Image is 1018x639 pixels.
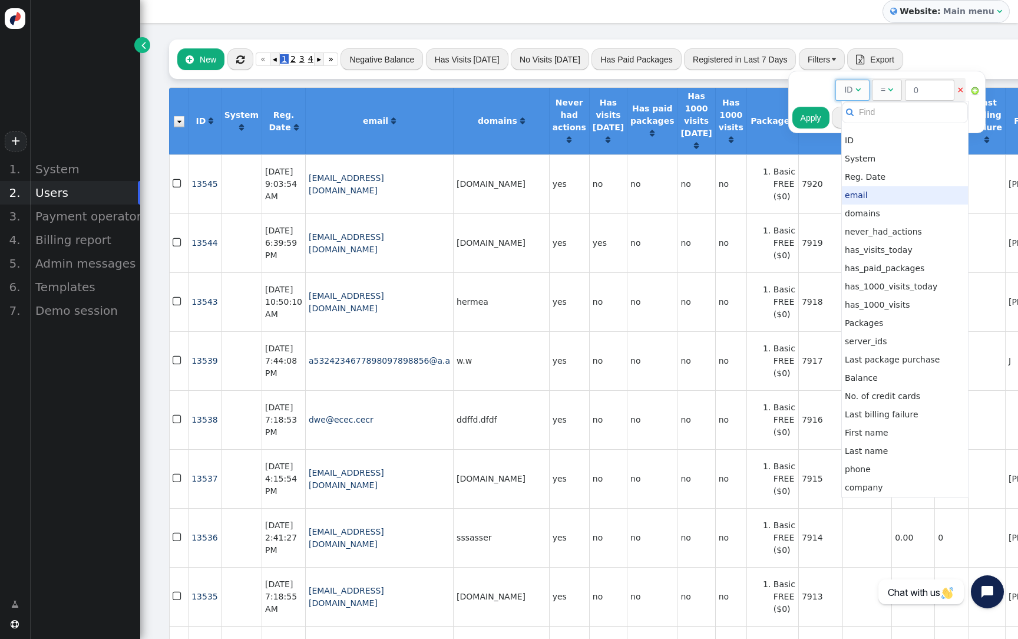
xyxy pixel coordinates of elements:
[798,331,842,390] td: 7917
[650,129,655,138] a: 
[236,55,244,64] span: 
[694,141,699,150] span: Click to sort
[309,356,450,365] a: a5324234677898097898856@a.a
[191,474,218,483] span: 13537
[677,567,715,626] td: no
[29,228,140,252] div: Billing report
[650,129,655,137] span: Click to sort
[971,98,1002,132] b: Last billing failure
[314,52,323,66] a: ▸
[453,213,549,272] td: [DOMAIN_NAME]
[847,48,903,70] button:  Export
[832,58,836,61] img: trigger_black.png
[842,351,968,369] td: Last package purchase
[832,107,871,128] button: Reset
[842,223,968,241] td: never_had_actions
[792,107,829,128] button: Apply
[549,213,589,272] td: yes
[191,297,218,307] a: 13543
[549,154,589,213] td: yes
[191,533,218,542] a: 13536
[11,598,19,611] span: 
[606,136,610,144] span: Click to sort
[224,110,259,120] b: System
[627,213,677,272] td: no
[567,136,571,144] span: Click to sort
[934,508,968,567] td: 0
[29,252,140,275] div: Admin messages
[363,116,388,126] b: email
[191,592,218,601] span: 13535
[173,235,183,251] span: 
[478,116,517,126] b: domains
[842,278,968,296] td: has_1000_visits_today
[141,39,146,51] span: 
[842,460,968,479] td: phone
[719,98,743,132] b: Has 1000 visits
[11,620,19,628] span: 
[798,390,842,449] td: 7916
[842,205,968,223] td: domains
[856,55,864,64] span: 
[715,213,746,272] td: no
[549,449,589,508] td: yes
[589,331,627,390] td: no
[891,567,934,626] td: 0.00
[715,331,746,390] td: no
[627,390,677,449] td: no
[798,449,842,508] td: 7915
[842,424,968,442] td: First name
[934,567,968,626] td: 0
[549,390,589,449] td: yes
[177,48,224,70] button: New
[589,508,627,567] td: no
[842,101,968,123] input: Find
[173,529,183,545] span: 
[29,205,140,228] div: Payment operators
[891,508,934,567] td: 0.00
[3,594,27,615] a: 
[265,579,297,614] span: [DATE] 7:18:55 AM
[270,52,280,66] a: ◂
[269,110,294,132] b: Reg. Date
[256,52,270,66] a: «
[842,186,968,205] td: email
[453,331,549,390] td: w.w
[970,86,980,95] img: add.png
[774,342,795,380] li: Basic FREE ($0)
[309,232,384,254] a: [EMAIL_ADDRESS][DOMAIN_NAME]
[627,567,677,626] td: no
[567,135,571,144] a: 
[627,154,677,213] td: no
[842,369,968,387] td: Balance
[294,123,299,132] a: 
[549,567,589,626] td: yes
[298,54,306,64] span: 3
[984,135,989,144] a: 
[280,54,289,64] span: 1
[694,141,699,150] a: 
[984,136,989,144] span: Click to sort
[729,136,733,144] span: Click to sort
[870,55,894,64] span: Export
[855,85,861,94] span: 
[265,462,297,496] span: [DATE] 4:15:54 PM
[715,449,746,508] td: no
[29,275,140,299] div: Templates
[591,48,681,70] button: Has Paid Packages
[798,154,842,213] td: 7920
[798,272,842,331] td: 7918
[677,508,715,567] td: no
[677,390,715,449] td: no
[627,331,677,390] td: no
[549,508,589,567] td: yes
[453,390,549,449] td: ddffd.dfdf
[715,272,746,331] td: no
[173,353,183,368] span: 
[186,55,194,64] span: 
[842,168,968,186] td: Reg. Date
[774,284,795,321] li: Basic FREE ($0)
[677,213,715,272] td: no
[589,449,627,508] td: no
